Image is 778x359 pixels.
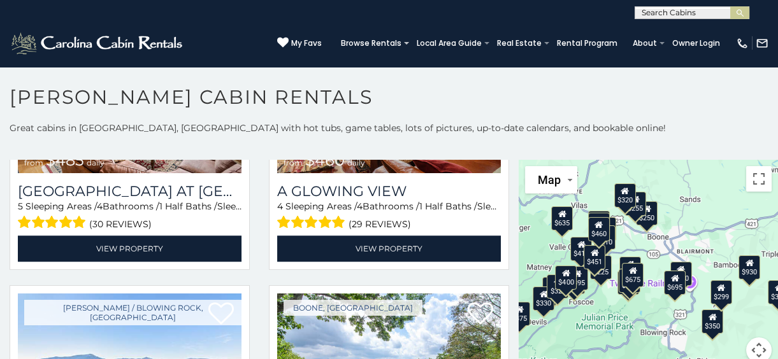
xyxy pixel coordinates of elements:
div: $400 [555,265,577,289]
img: White-1-2.png [10,31,186,56]
a: [PERSON_NAME] / Blowing Rock, [GEOGRAPHIC_DATA] [24,300,241,325]
img: phone-regular-white.png [736,37,749,50]
a: View Property [277,236,501,262]
div: Sleeping Areas / Bathrooms / Sleeps: [277,200,501,232]
span: 4 [97,201,103,212]
a: Local Area Guide [410,34,488,52]
span: 5 [18,201,23,212]
div: $930 [738,255,760,279]
button: Change map style [525,166,577,194]
div: $635 [551,206,573,230]
a: A Glowing View [277,183,501,200]
div: $325 [547,274,568,299]
div: $350 [702,309,723,333]
div: $675 [621,263,643,287]
div: $349 [594,216,616,241]
div: $460 [587,217,609,241]
span: 1 Half Baths / [419,201,477,212]
div: $225 [590,255,612,279]
div: $485 [563,269,584,293]
span: daily [87,158,104,167]
a: Browse Rentals [335,34,408,52]
span: 4 [277,201,283,212]
span: from [284,158,303,167]
div: $565 [588,210,610,234]
span: from [24,158,43,167]
span: My Favs [291,38,322,49]
div: $255 [624,191,646,215]
div: $330 [533,286,554,311]
button: Toggle fullscreen view [746,166,772,192]
div: $451 [584,244,605,269]
div: $320 [614,183,635,207]
div: $375 [508,302,530,326]
a: [GEOGRAPHIC_DATA] at [GEOGRAPHIC_DATA] [18,183,241,200]
div: Sleeping Areas / Bathrooms / Sleeps: [18,200,241,232]
div: $315 [617,271,638,295]
div: $250 [636,201,658,225]
span: Map [538,173,561,187]
a: View Property [18,236,241,262]
a: Real Estate [491,34,548,52]
div: $299 [710,280,731,304]
span: daily [347,158,365,167]
a: My Favs [277,37,322,50]
span: $460 [305,151,345,169]
span: 1 Half Baths / [159,201,217,212]
div: $210 [593,225,615,249]
div: $480 [618,269,640,293]
div: $425 [587,213,609,237]
span: 4 [357,201,363,212]
span: $485 [46,151,84,169]
div: $395 [566,265,588,290]
span: (29 reviews) [349,216,411,232]
span: (30 reviews) [89,216,152,232]
div: $410 [570,237,592,261]
a: Rental Program [551,34,624,52]
a: About [626,34,663,52]
h3: Ridge Haven Lodge at Echota [18,183,241,200]
img: mail-regular-white.png [756,37,768,50]
a: Owner Login [666,34,726,52]
div: $395 [619,257,641,281]
a: Boone, [GEOGRAPHIC_DATA] [284,300,422,316]
a: Add to favorites [468,301,493,328]
div: $695 [664,271,686,295]
div: $380 [670,262,691,286]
